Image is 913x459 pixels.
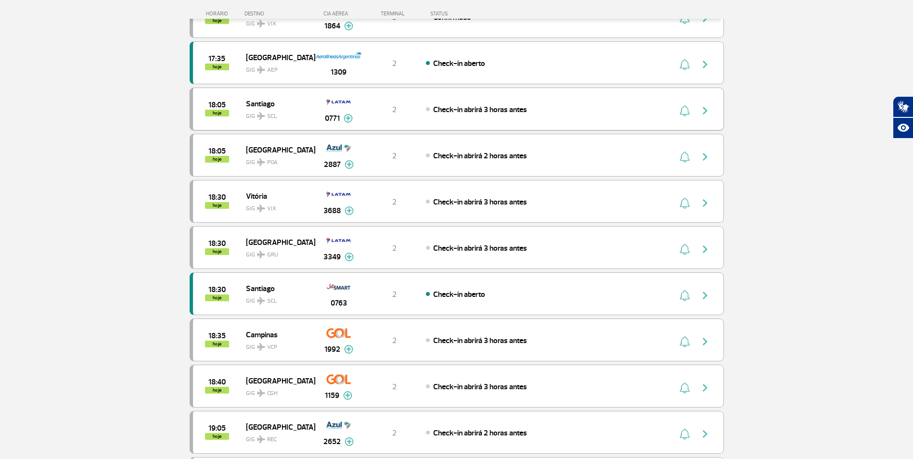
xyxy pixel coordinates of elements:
span: 2652 [323,436,341,447]
span: 2 [392,243,397,253]
span: 3688 [323,205,341,217]
img: mais-info-painel-voo.svg [344,22,353,30]
img: sino-painel-voo.svg [680,336,690,347]
span: Vitória [246,190,308,202]
span: POA [267,158,278,167]
span: GIG [246,199,308,213]
span: 2025-08-24 18:40:00 [208,379,226,385]
img: seta-direita-painel-voo.svg [699,151,711,163]
span: SCL [267,297,277,306]
img: sino-painel-voo.svg [680,243,690,255]
span: 1159 [325,390,339,401]
button: Abrir tradutor de língua de sinais. [893,96,913,117]
span: [GEOGRAPHIC_DATA] [246,143,308,156]
span: 2 [392,151,397,161]
span: 2025-08-24 17:35:00 [208,55,225,62]
img: sino-painel-voo.svg [680,151,690,163]
span: hoje [205,202,229,209]
img: destiny_airplane.svg [257,20,265,27]
img: sino-painel-voo.svg [680,428,690,440]
span: Check-in aberto [433,290,485,299]
div: Plugin de acessibilidade da Hand Talk. [893,96,913,139]
span: hoje [205,341,229,347]
span: hoje [205,433,229,440]
span: 2025-08-24 18:30:00 [208,194,226,201]
span: CGH [267,389,278,398]
img: destiny_airplane.svg [257,389,265,397]
div: DESTINO [244,11,315,17]
span: 2025-08-24 18:05:00 [208,148,226,154]
span: 2025-08-24 19:05:00 [208,425,226,432]
span: 1864 [324,20,340,32]
img: seta-direita-painel-voo.svg [699,336,711,347]
img: mais-info-painel-voo.svg [344,114,353,123]
span: hoje [205,156,229,163]
span: Check-in abrirá 3 horas antes [433,105,527,115]
span: 2025-08-24 18:30:00 [208,286,226,293]
span: [GEOGRAPHIC_DATA] [246,374,308,387]
img: sino-painel-voo.svg [680,105,690,116]
div: STATUS [425,11,504,17]
span: SCL [267,112,277,121]
span: 2887 [324,159,341,170]
span: Santiago [246,97,308,110]
span: 0763 [331,297,347,309]
span: 2 [392,105,397,115]
div: HORÁRIO [193,11,245,17]
span: 2025-08-24 18:35:00 [208,332,226,339]
span: hoje [205,110,229,116]
span: 2 [392,59,397,68]
img: mais-info-painel-voo.svg [343,391,352,400]
button: Abrir recursos assistivos. [893,117,913,139]
img: seta-direita-painel-voo.svg [699,428,711,440]
span: GIG [246,61,308,75]
img: destiny_airplane.svg [257,66,265,74]
span: 2 [392,382,397,392]
span: VIX [267,20,276,28]
img: seta-direita-painel-voo.svg [699,59,711,70]
span: 2 [392,290,397,299]
img: destiny_airplane.svg [257,204,265,212]
span: VCP [267,343,277,352]
span: Santiago [246,282,308,294]
span: Check-in abrirá 3 horas antes [433,243,527,253]
span: GIG [246,384,308,398]
span: Check-in abrirá 3 horas antes [433,197,527,207]
img: mais-info-painel-voo.svg [345,253,354,261]
span: GIG [246,245,308,259]
span: hoje [205,387,229,394]
img: destiny_airplane.svg [257,158,265,166]
img: sino-painel-voo.svg [680,382,690,394]
span: 0771 [325,113,340,124]
div: TERMINAL [363,11,425,17]
span: 3349 [323,251,341,263]
span: REC [267,435,277,444]
span: 2 [392,336,397,345]
span: Check-in abrirá 2 horas antes [433,428,527,438]
img: seta-direita-painel-voo.svg [699,290,711,301]
span: 2025-08-24 18:30:00 [208,240,226,247]
span: Check-in abrirá 2 horas antes [433,151,527,161]
img: destiny_airplane.svg [257,343,265,351]
span: Check-in abrirá 3 horas antes [433,336,527,345]
span: Campinas [246,328,308,341]
span: GIG [246,153,308,167]
img: destiny_airplane.svg [257,435,265,443]
img: sino-painel-voo.svg [680,197,690,209]
img: destiny_airplane.svg [257,112,265,120]
span: GIG [246,292,308,306]
span: hoje [205,294,229,301]
span: GIG [246,338,308,352]
span: Check-in aberto [433,59,485,68]
span: hoje [205,64,229,70]
img: seta-direita-painel-voo.svg [699,197,711,209]
img: mais-info-painel-voo.svg [345,160,354,169]
span: [GEOGRAPHIC_DATA] [246,236,308,248]
img: seta-direita-painel-voo.svg [699,382,711,394]
span: 2025-08-24 18:05:00 [208,102,226,108]
span: VIX [267,204,276,213]
img: sino-painel-voo.svg [680,59,690,70]
span: GIG [246,430,308,444]
img: seta-direita-painel-voo.svg [699,105,711,116]
img: destiny_airplane.svg [257,251,265,258]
